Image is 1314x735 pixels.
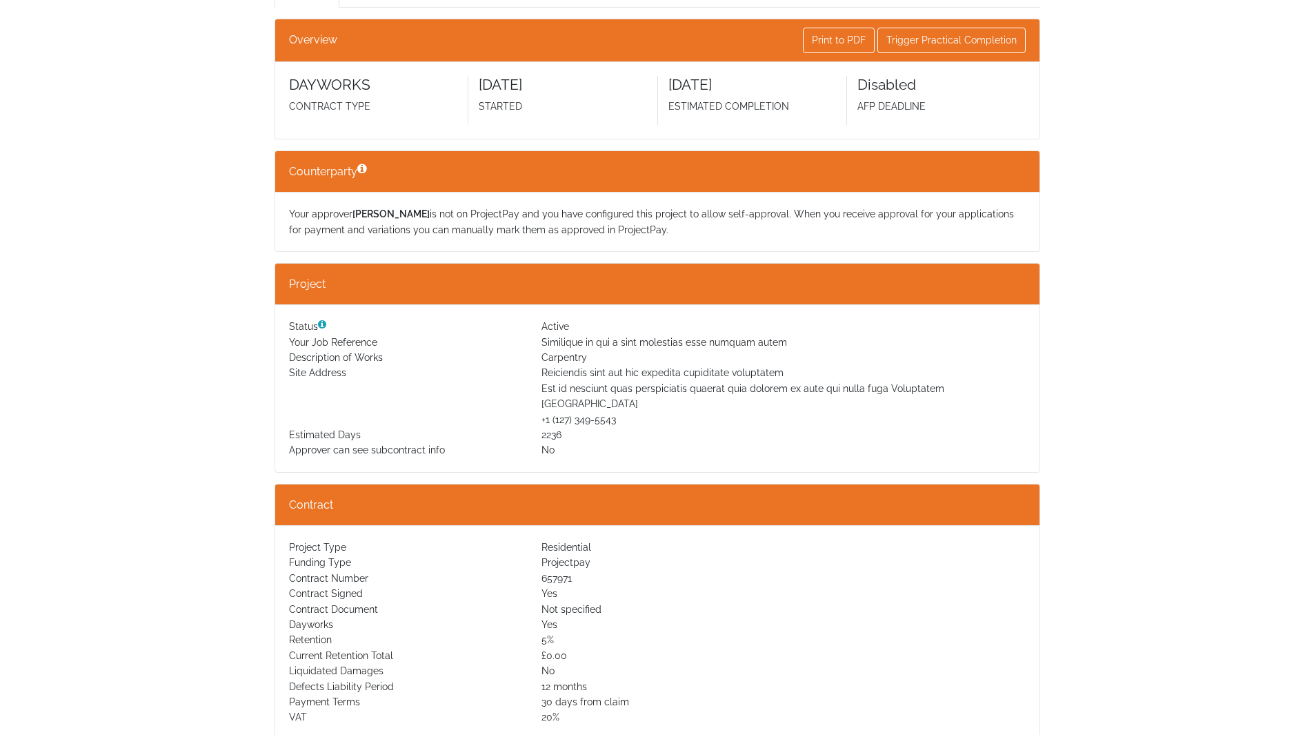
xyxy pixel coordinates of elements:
[531,540,1036,555] div: Residential
[531,679,1036,694] div: 12 months
[279,663,531,678] div: Liquidated Damages
[531,335,1036,350] div: Similique in qui a sint molestias esse numquam autem
[531,396,1036,411] div: [GEOGRAPHIC_DATA]
[668,76,837,93] h4: [DATE]
[279,602,531,617] div: Contract Document
[289,99,458,114] p: Contract Type
[279,442,531,458] div: Approver can see subcontract info
[531,319,1036,334] div: Active
[279,571,531,586] div: Contract Number
[289,493,1026,517] h4: Contract
[857,76,1026,93] h4: Disabled
[279,632,531,647] div: Retention
[279,427,531,442] div: Estimated Days
[479,99,647,114] p: Started
[279,555,531,570] div: Funding Type
[279,617,531,632] div: Dayworks
[289,272,1026,296] h4: Project
[289,28,1026,52] h4: Overview
[352,208,430,219] strong: [PERSON_NAME]
[877,28,1026,52] a: Trigger Practical Completion
[857,99,1026,114] p: AFP Deadline
[531,602,1036,617] div: Not specified
[279,319,531,334] div: Status
[531,381,1036,396] div: Est id nesciunt quas perspiciatis quaerat quia dolorem ex aute qui nulla fuga Voluptatem
[279,586,531,601] div: Contract Signed
[531,648,1036,663] div: £0.00
[531,663,1036,678] div: No
[279,709,531,725] div: VAT
[479,76,647,93] h4: [DATE]
[289,159,1026,184] h4: Counterparty
[289,76,458,93] h4: Dayworks
[279,350,531,365] div: Description of Works
[531,694,1036,709] div: 30 days from claim
[279,694,531,709] div: Payment Terms
[531,632,1036,647] div: 5%
[531,427,1036,442] div: 2236
[279,540,531,555] div: Project Type
[531,617,1036,632] div: Yes
[531,365,1036,380] div: Reiciendis sint aut hic expedita cupiditate voluptatem
[279,648,531,663] div: Current Retention Total
[531,350,1036,365] div: Carpentry
[803,28,875,52] a: Print to PDF
[279,679,531,694] div: Defects Liability Period
[668,99,837,114] p: Estimated Completion
[531,412,1036,427] div: +1 (127) 349-5543
[531,709,1036,725] div: 20%
[279,365,531,380] div: Site Address
[289,208,1014,235] span: Your approver is not on ProjectPay and you have configured this project to allow self-approval. W...
[531,586,1036,601] div: Yes
[531,571,1036,586] div: 657971
[279,335,531,350] div: Your Job Reference
[531,555,1036,570] div: Projectpay
[531,442,1036,458] div: No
